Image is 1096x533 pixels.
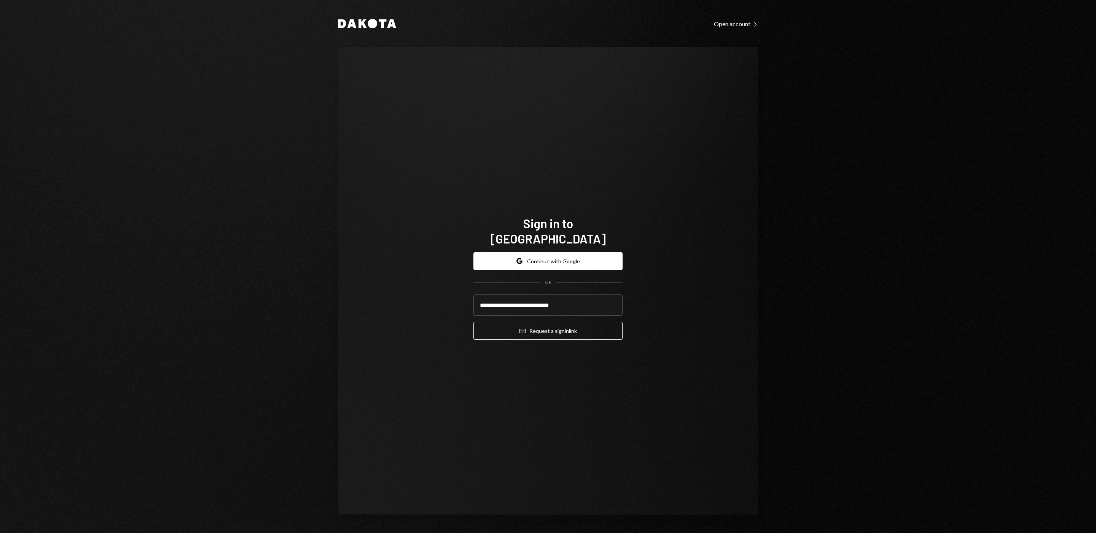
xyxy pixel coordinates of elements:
[714,19,758,28] a: Open account
[473,252,623,270] button: Continue with Google
[473,322,623,340] button: Request a signinlink
[473,216,623,246] h1: Sign in to [GEOGRAPHIC_DATA]
[714,20,758,28] div: Open account
[545,279,551,286] div: OR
